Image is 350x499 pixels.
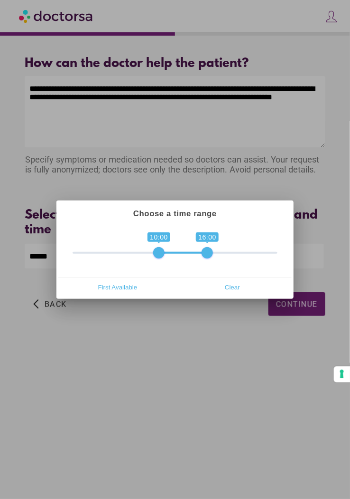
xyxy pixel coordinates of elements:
span: 10:00 [147,232,170,242]
button: Your consent preferences for tracking technologies [334,366,350,383]
span: Clear [178,280,287,295]
span: 16:00 [196,232,219,242]
span: First Available [63,280,172,295]
button: First Available [60,280,175,295]
button: Clear [175,280,290,295]
strong: Choose a time range [133,209,217,218]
